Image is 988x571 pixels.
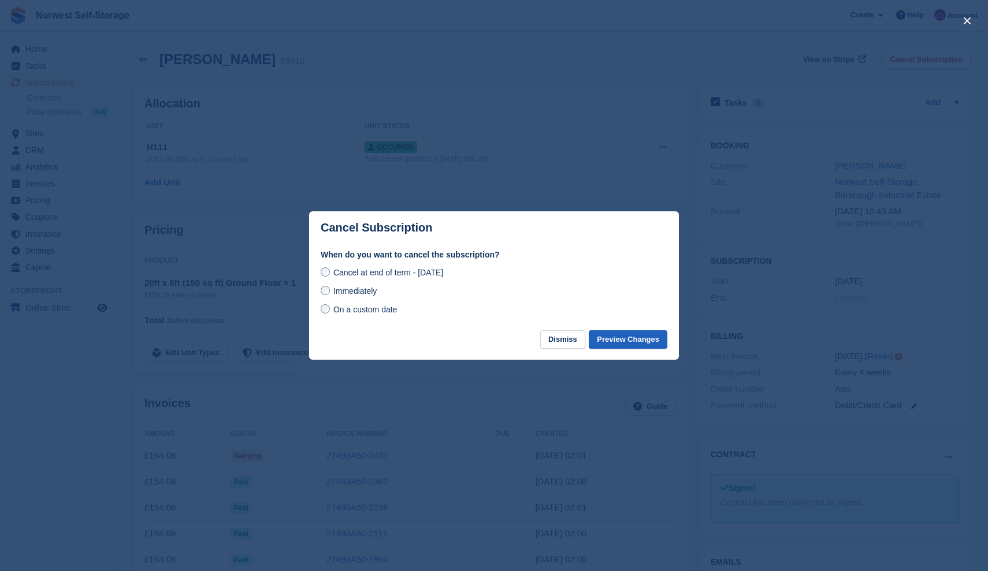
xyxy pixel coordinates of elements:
button: Dismiss [540,330,585,349]
button: close [958,12,976,30]
span: Immediately [333,286,377,296]
p: Cancel Subscription [321,221,432,234]
label: When do you want to cancel the subscription? [321,249,667,261]
span: On a custom date [333,305,398,314]
input: On a custom date [321,304,330,314]
span: Cancel at end of term - [DATE] [333,268,443,277]
button: Preview Changes [589,330,667,349]
input: Cancel at end of term - [DATE] [321,267,330,277]
input: Immediately [321,286,330,295]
